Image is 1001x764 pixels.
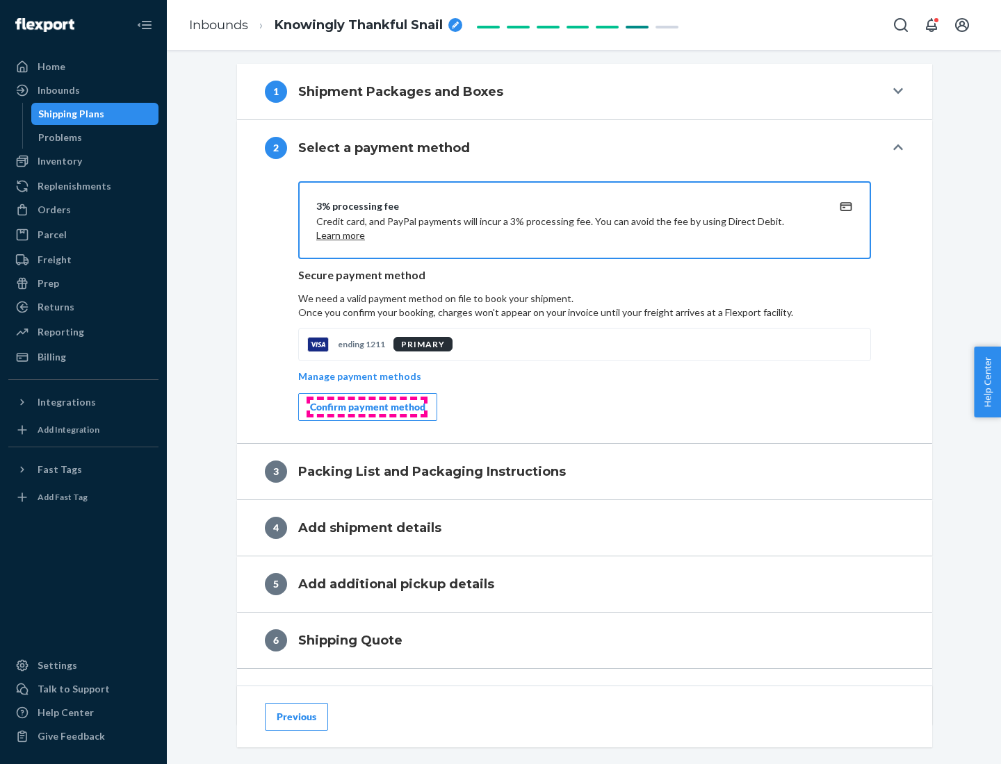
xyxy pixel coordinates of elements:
[393,337,453,351] div: PRIMARY
[298,139,470,157] h4: Select a payment method
[237,120,932,176] button: 2Select a payment method
[316,229,365,242] button: Learn more
[316,215,820,242] p: Credit card, and PayPal payments will incur a 3% processing fee. You can avoid the fee by using D...
[38,395,96,409] div: Integrations
[38,463,82,476] div: Fast Tags
[8,654,158,676] a: Settings
[8,678,158,700] a: Talk to Support
[8,725,158,747] button: Give Feedback
[8,321,158,343] a: Reporting
[237,64,932,119] button: 1Shipment Packages and Boxes
[265,81,287,103] div: 1
[310,400,425,414] div: Confirm payment method
[15,18,74,32] img: Flexport logo
[948,11,976,39] button: Open account menu
[8,150,158,172] a: Inventory
[131,11,158,39] button: Close Navigation
[298,463,566,481] h4: Packing List and Packaging Instructions
[265,629,287,651] div: 6
[38,228,67,242] div: Parcel
[38,325,84,339] div: Reporting
[298,369,421,383] p: Manage payment methods
[237,500,932,556] button: 4Add shipment details
[8,199,158,221] a: Orders
[38,658,77,672] div: Settings
[298,83,503,101] h4: Shipment Packages and Boxes
[189,17,248,33] a: Inbounds
[38,491,88,503] div: Add Fast Tag
[8,56,158,78] a: Home
[8,249,158,271] a: Freight
[237,613,932,668] button: 6Shipping Quote
[275,17,443,35] span: Knowingly Thankful Snail
[298,306,871,319] p: Once you confirm your booking, charges won't appear on your invoice until your freight arrives at...
[8,419,158,441] a: Add Integration
[38,706,94,720] div: Help Center
[265,517,287,539] div: 4
[265,137,287,159] div: 2
[298,575,494,593] h4: Add additional pickup details
[31,126,159,149] a: Problems
[8,458,158,481] button: Fast Tags
[38,203,71,217] div: Orders
[887,11,915,39] button: Open Search Box
[38,83,80,97] div: Inbounds
[237,669,932,724] button: 7Review and Confirm Shipment
[298,267,871,283] p: Secure payment method
[38,729,105,743] div: Give Feedback
[8,224,158,246] a: Parcel
[8,272,158,294] a: Prep
[178,5,473,46] ol: breadcrumbs
[265,573,287,595] div: 5
[38,276,59,290] div: Prep
[974,347,1001,417] button: Help Center
[38,424,99,435] div: Add Integration
[38,682,110,696] div: Talk to Support
[8,391,158,413] button: Integrations
[31,103,159,125] a: Shipping Plans
[237,444,932,499] button: 3Packing List and Packaging Instructions
[8,175,158,197] a: Replenishments
[265,703,328,731] button: Previous
[38,131,82,144] div: Problems
[38,253,72,267] div: Freight
[298,292,871,319] p: We need a valid payment method on file to book your shipment.
[38,154,82,168] div: Inventory
[338,338,385,350] p: ending 1211
[8,346,158,368] a: Billing
[298,631,402,649] h4: Shipping Quote
[298,393,437,421] button: Confirm payment method
[8,296,158,318] a: Returns
[8,486,158,508] a: Add Fast Tag
[918,11,945,39] button: Open notifications
[298,519,441,537] h4: Add shipment details
[8,701,158,724] a: Help Center
[38,107,104,121] div: Shipping Plans
[316,199,820,213] div: 3% processing fee
[8,79,158,101] a: Inbounds
[38,60,65,74] div: Home
[38,179,111,193] div: Replenishments
[237,556,932,612] button: 5Add additional pickup details
[265,460,287,483] div: 3
[38,300,74,314] div: Returns
[38,350,66,364] div: Billing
